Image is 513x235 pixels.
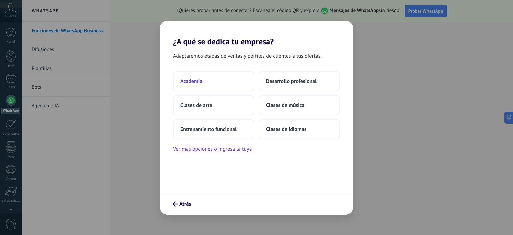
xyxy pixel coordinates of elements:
span: Academia [180,78,202,85]
button: Academia [173,71,254,91]
span: Atrás [179,202,191,206]
span: Clases de idiomas [266,126,306,133]
button: Clases de idiomas [259,119,340,139]
span: Clases de arte [180,102,212,109]
button: Ver más opciones o ingresa la tuya [173,145,252,153]
span: Desarrollo profesional [266,78,317,85]
h2: ¿A qué se dedica tu empresa? [160,21,353,46]
span: Adaptaremos etapas de ventas y perfiles de clientes a tus ofertas. [173,52,322,61]
span: Entrenamiento funcional [180,126,237,133]
button: Clases de arte [173,95,254,115]
button: Clases de música [259,95,340,115]
button: Atrás [170,198,194,210]
button: Entrenamiento funcional [173,119,254,139]
button: Desarrollo profesional [259,71,340,91]
span: Clases de música [266,102,304,109]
